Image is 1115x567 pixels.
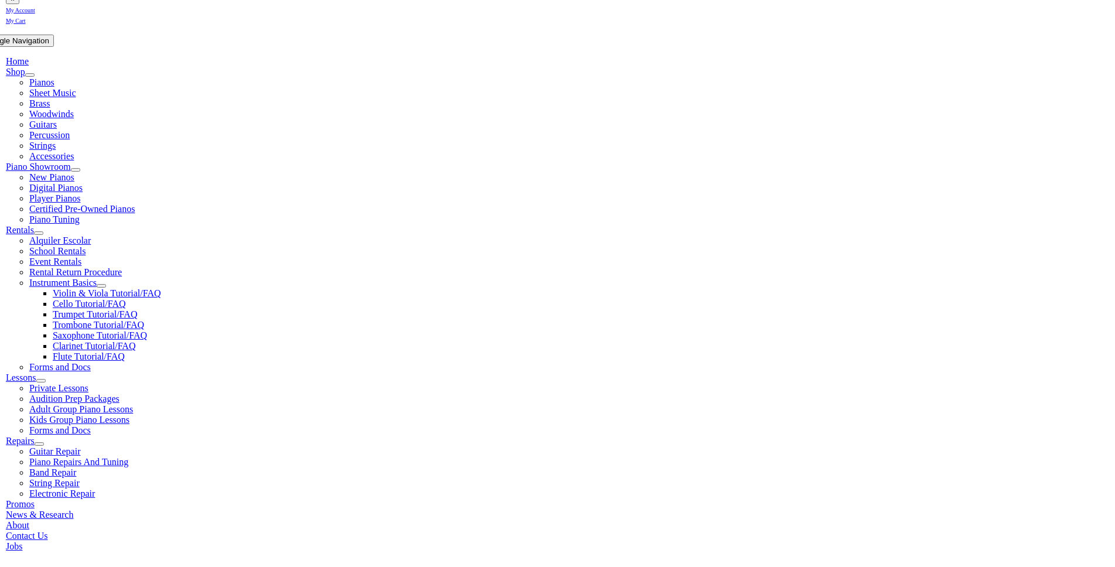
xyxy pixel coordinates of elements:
[29,457,128,467] a: Piano Repairs And Tuning
[6,510,74,520] a: News & Research
[29,425,91,435] a: Forms and Docs
[53,288,161,298] a: Violin & Viola Tutorial/FAQ
[6,373,36,382] a: Lessons
[6,520,29,530] a: About
[29,278,97,288] a: Instrument Basics
[29,88,76,98] a: Sheet Music
[29,467,76,477] a: Band Repair
[53,351,125,361] a: Flute Tutorial/FAQ
[29,204,135,214] a: Certified Pre-Owned Pianos
[29,394,120,404] a: Audition Prep Packages
[29,214,80,224] span: Piano Tuning
[97,284,106,288] button: Open submenu of Instrument Basics
[29,141,56,151] a: Strings
[53,299,126,309] a: Cello Tutorial/FAQ
[53,309,137,319] a: Trumpet Tutorial/FAQ
[6,4,35,14] a: My Account
[29,478,80,488] a: String Repair
[6,56,29,66] a: Home
[29,404,133,414] a: Adult Group Piano Lessons
[53,320,144,330] a: Trombone Tutorial/FAQ
[71,168,80,172] button: Open submenu of Piano Showroom
[29,151,74,161] a: Accessories
[25,73,35,77] button: Open submenu of Shop
[29,98,50,108] a: Brass
[6,541,22,551] a: Jobs
[53,330,147,340] a: Saxophone Tutorial/FAQ
[6,531,48,541] a: Contact Us
[6,67,25,77] a: Shop
[35,442,44,446] button: Open submenu of Repairs
[6,15,26,25] a: My Cart
[29,446,81,456] a: Guitar Repair
[6,18,26,24] span: My Cart
[6,436,35,446] span: Repairs
[29,172,74,182] a: New Pianos
[29,119,57,129] a: Guitars
[53,341,136,351] a: Clarinet Tutorial/FAQ
[29,489,95,498] a: Electronic Repair
[29,109,74,119] span: Woodwinds
[6,225,34,235] span: Rentals
[29,267,122,277] a: Rental Return Procedure
[29,257,81,267] a: Event Rentals
[29,362,91,372] a: Forms and Docs
[6,7,35,13] span: My Account
[6,499,35,509] a: Promos
[29,77,54,87] a: Pianos
[29,246,86,256] a: School Rentals
[6,162,71,172] a: Piano Showroom
[34,231,43,235] button: Open submenu of Rentals
[29,383,88,393] a: Private Lessons
[29,183,83,193] a: Digital Pianos
[29,130,70,140] a: Percussion
[29,193,81,203] a: Player Pianos
[29,235,91,245] a: Alquiler Escolar
[36,379,46,382] button: Open submenu of Lessons
[29,415,129,425] a: Kids Group Piano Lessons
